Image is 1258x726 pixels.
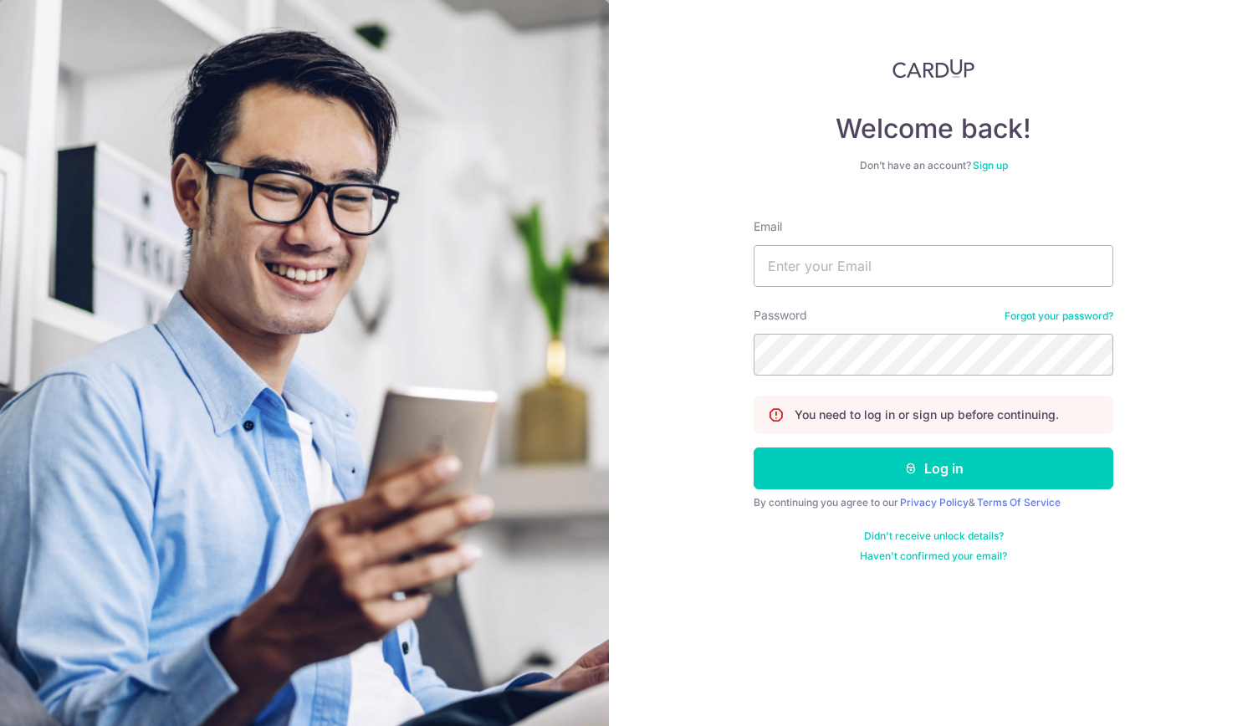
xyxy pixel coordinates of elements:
input: Enter your Email [754,245,1113,287]
label: Password [754,307,807,324]
a: Haven't confirmed your email? [860,550,1007,563]
a: Sign up [973,159,1008,171]
div: Don’t have an account? [754,159,1113,172]
label: Email [754,218,782,235]
button: Log in [754,447,1113,489]
h4: Welcome back! [754,112,1113,146]
img: CardUp Logo [892,59,974,79]
p: You need to log in or sign up before continuing. [795,406,1059,423]
a: Forgot your password? [1005,309,1113,323]
a: Didn't receive unlock details? [864,529,1004,543]
div: By continuing you agree to our & [754,496,1113,509]
a: Privacy Policy [900,496,969,509]
a: Terms Of Service [977,496,1061,509]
